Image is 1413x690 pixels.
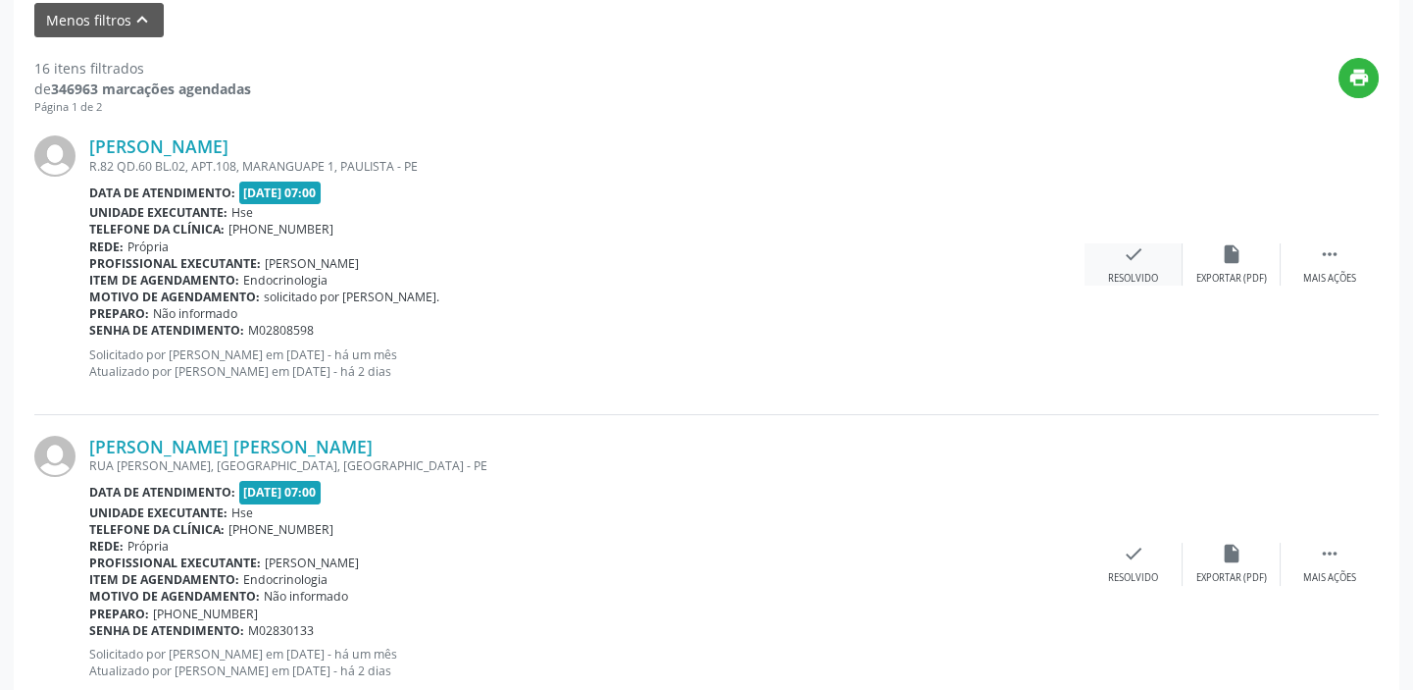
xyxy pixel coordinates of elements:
div: Mais ações [1303,272,1356,286]
b: Unidade executante: [89,204,227,221]
b: Motivo de agendamento: [89,588,260,605]
img: img [34,135,76,177]
i:  [1319,543,1340,564]
b: Motivo de agendamento: [89,289,260,305]
b: Rede: [89,538,124,555]
div: 16 itens filtrados [34,58,251,79]
i: insert_drive_file [1221,243,1242,265]
b: Telefone da clínica: [89,521,225,538]
b: Data de atendimento: [89,484,235,501]
span: solicitado por [PERSON_NAME]. [264,289,439,305]
span: Própria [127,538,169,555]
i: check [1123,243,1144,265]
b: Unidade executante: [89,504,227,521]
button: Menos filtroskeyboard_arrow_up [34,3,164,37]
strong: 346963 marcações agendadas [51,80,251,98]
span: [DATE] 07:00 [239,182,322,204]
p: Solicitado por [PERSON_NAME] em [DATE] - há um mês Atualizado por [PERSON_NAME] em [DATE] - há 2 ... [89,346,1085,380]
a: [PERSON_NAME] [89,135,228,157]
div: de [34,79,251,99]
i: keyboard_arrow_up [131,9,153,30]
span: Própria [127,239,169,255]
p: Solicitado por [PERSON_NAME] em [DATE] - há um mês Atualizado por [PERSON_NAME] em [DATE] - há 2 ... [89,646,1085,679]
div: Mais ações [1303,571,1356,585]
span: M02830133 [248,622,314,639]
div: Resolvido [1108,272,1158,286]
span: Hse [231,504,253,521]
b: Profissional executante: [89,255,261,272]
div: Resolvido [1108,571,1158,585]
div: RUA [PERSON_NAME], [GEOGRAPHIC_DATA], [GEOGRAPHIC_DATA] - PE [89,457,1085,474]
i: check [1123,543,1144,564]
b: Preparo: [89,606,149,622]
div: R.82 QD.60 BL.02, APT.108, MARANGUAPE 1, PAULISTA - PE [89,158,1085,175]
span: [PHONE_NUMBER] [228,521,333,538]
i: print [1348,67,1370,88]
span: Hse [231,204,253,221]
img: img [34,436,76,477]
b: Item de agendamento: [89,571,239,588]
div: Página 1 de 2 [34,99,251,116]
span: [PERSON_NAME] [265,555,359,571]
span: [PHONE_NUMBER] [228,221,333,238]
b: Rede: [89,239,124,255]
a: [PERSON_NAME] [PERSON_NAME] [89,436,373,457]
span: Não informado [264,588,348,605]
b: Preparo: [89,305,149,322]
b: Profissional executante: [89,555,261,571]
div: Exportar (PDF) [1196,571,1267,585]
span: Não informado [153,305,237,322]
b: Senha de atendimento: [89,322,244,339]
span: [PHONE_NUMBER] [153,606,258,622]
span: [DATE] 07:00 [239,481,322,504]
span: Endocrinologia [243,272,328,289]
b: Telefone da clínica: [89,221,225,238]
div: Exportar (PDF) [1196,272,1267,286]
b: Data de atendimento: [89,185,235,201]
b: Senha de atendimento: [89,622,244,639]
button: print [1338,58,1379,98]
b: Item de agendamento: [89,272,239,289]
span: Endocrinologia [243,571,328,588]
i: insert_drive_file [1221,543,1242,564]
span: M02808598 [248,322,314,339]
span: [PERSON_NAME] [265,255,359,272]
i:  [1319,243,1340,265]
